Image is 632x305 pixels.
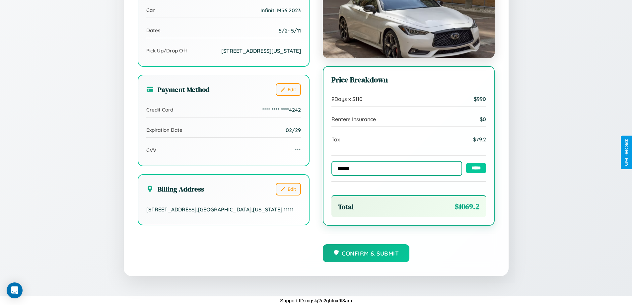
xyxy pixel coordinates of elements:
span: 02/29 [286,127,301,133]
span: $ 1069.2 [455,201,479,212]
div: Open Intercom Messenger [7,282,23,298]
button: Edit [276,183,301,195]
span: CVV [146,147,156,153]
button: Confirm & Submit [323,244,410,262]
button: Edit [276,83,301,96]
h3: Price Breakdown [331,75,486,85]
span: Tax [331,136,340,143]
span: $ 79.2 [473,136,486,143]
span: $ 0 [480,116,486,122]
span: Dates [146,27,160,34]
span: Total [338,202,354,211]
span: Pick Up/Drop Off [146,47,187,54]
span: Infiniti M56 2023 [260,7,301,14]
div: Give Feedback [624,139,629,166]
h3: Billing Address [146,184,204,194]
span: 9 Days x $ 110 [331,96,363,102]
h3: Payment Method [146,85,210,94]
span: Renters Insurance [331,116,376,122]
span: Car [146,7,155,13]
span: [STREET_ADDRESS][US_STATE] [221,47,301,54]
span: Credit Card [146,107,173,113]
p: Support ID: mgskj2c2ghfnx9l3am [280,296,352,305]
span: $ 990 [474,96,486,102]
span: Expiration Date [146,127,182,133]
span: 5 / 2 - 5 / 11 [279,27,301,34]
span: [STREET_ADDRESS] , [GEOGRAPHIC_DATA] , [US_STATE] 11111 [146,206,294,213]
